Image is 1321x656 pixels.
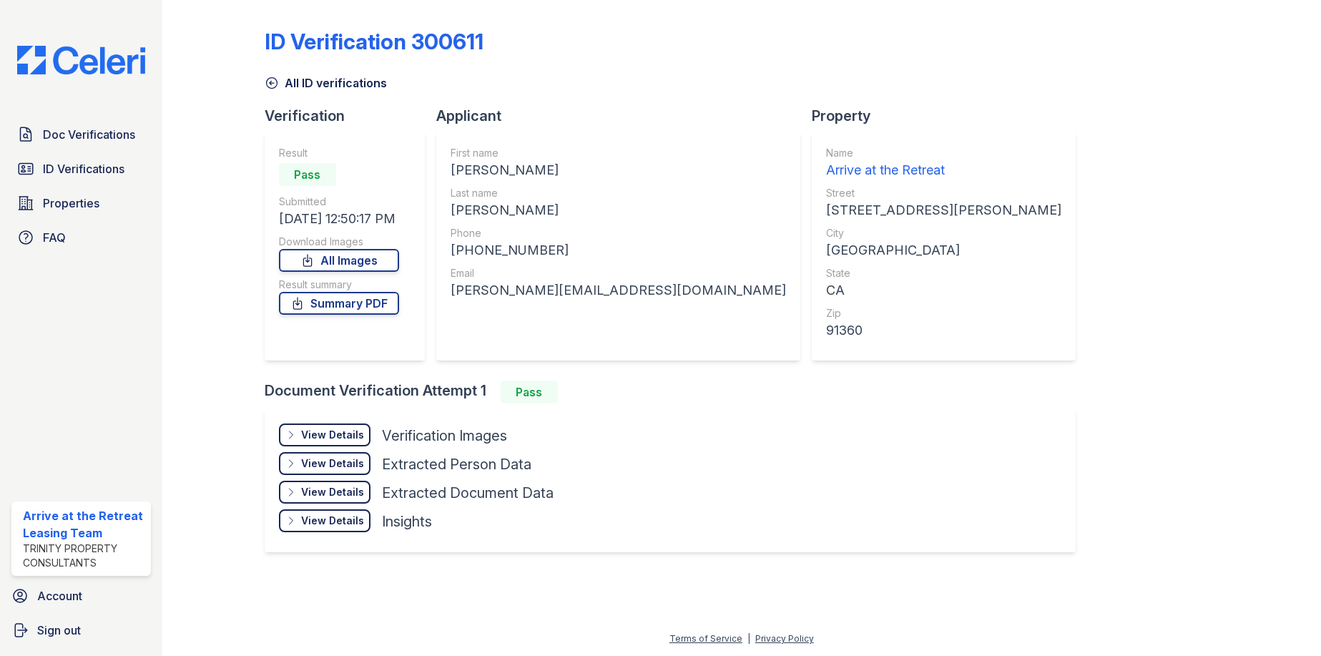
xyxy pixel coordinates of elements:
[37,622,81,639] span: Sign out
[826,186,1061,200] div: Street
[826,320,1061,341] div: 91360
[23,507,145,542] div: Arrive at the Retreat Leasing Team
[747,633,750,644] div: |
[279,249,399,272] a: All Images
[37,587,82,604] span: Account
[11,120,151,149] a: Doc Verifications
[11,155,151,183] a: ID Verifications
[6,616,157,645] a: Sign out
[279,195,399,209] div: Submitted
[279,235,399,249] div: Download Images
[301,485,364,499] div: View Details
[265,74,387,92] a: All ID verifications
[826,266,1061,280] div: State
[451,146,786,160] div: First name
[451,226,786,240] div: Phone
[812,106,1087,126] div: Property
[826,160,1061,180] div: Arrive at the Retreat
[826,226,1061,240] div: City
[826,280,1061,300] div: CA
[826,146,1061,180] a: Name Arrive at the Retreat
[451,266,786,280] div: Email
[11,189,151,217] a: Properties
[23,542,145,570] div: Trinity Property Consultants
[451,280,786,300] div: [PERSON_NAME][EMAIL_ADDRESS][DOMAIN_NAME]
[382,511,432,532] div: Insights
[279,163,336,186] div: Pass
[279,146,399,160] div: Result
[43,195,99,212] span: Properties
[382,426,507,446] div: Verification Images
[301,514,364,528] div: View Details
[279,292,399,315] a: Summary PDF
[11,223,151,252] a: FAQ
[301,456,364,471] div: View Details
[382,454,531,474] div: Extracted Person Data
[279,278,399,292] div: Result summary
[451,240,786,260] div: [PHONE_NUMBER]
[826,306,1061,320] div: Zip
[6,582,157,610] a: Account
[755,633,814,644] a: Privacy Policy
[436,106,812,126] div: Applicant
[279,209,399,229] div: [DATE] 12:50:17 PM
[451,200,786,220] div: [PERSON_NAME]
[382,483,554,503] div: Extracted Document Data
[265,106,436,126] div: Verification
[826,200,1061,220] div: [STREET_ADDRESS][PERSON_NAME]
[501,381,558,403] div: Pass
[43,229,66,246] span: FAQ
[826,146,1061,160] div: Name
[826,240,1061,260] div: [GEOGRAPHIC_DATA]
[1261,599,1307,642] iframe: chat widget
[451,186,786,200] div: Last name
[43,160,124,177] span: ID Verifications
[669,633,742,644] a: Terms of Service
[265,381,1087,403] div: Document Verification Attempt 1
[301,428,364,442] div: View Details
[451,160,786,180] div: [PERSON_NAME]
[265,29,483,54] div: ID Verification 300611
[43,126,135,143] span: Doc Verifications
[6,46,157,74] img: CE_Logo_Blue-a8612792a0a2168367f1c8372b55b34899dd931a85d93a1a3d3e32e68fde9ad4.png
